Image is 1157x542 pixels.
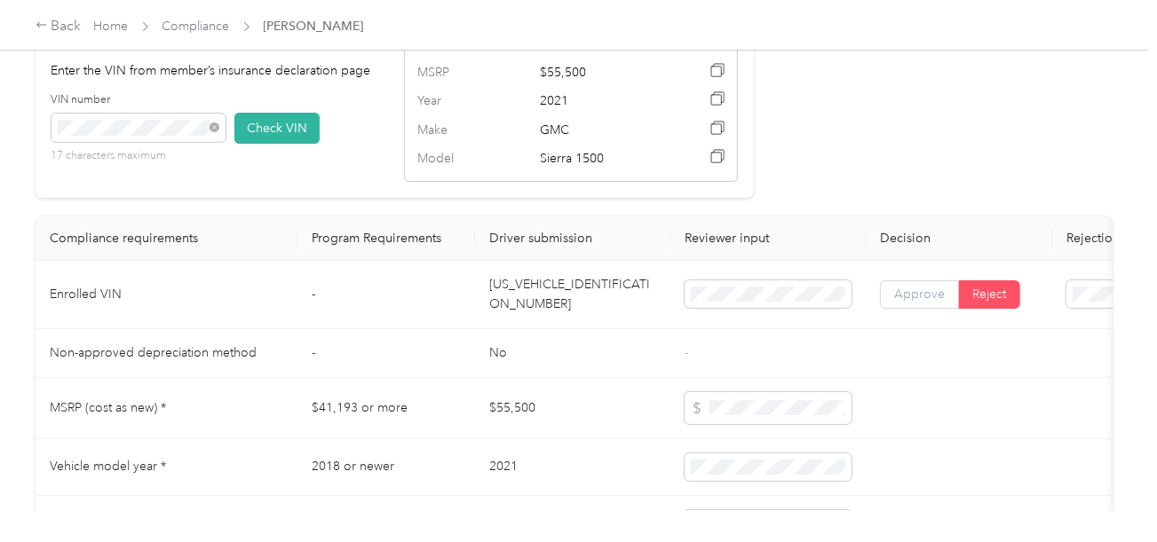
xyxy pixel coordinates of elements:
[894,287,945,302] span: Approve
[297,439,475,497] td: 2018 or newer
[475,329,670,378] td: No
[50,459,166,474] span: Vehicle model year *
[50,287,122,302] span: Enrolled VIN
[540,149,663,169] span: Sierra 1500
[475,216,670,261] th: Driver submission
[36,439,297,497] td: Vehicle model year *
[264,17,364,35] span: [PERSON_NAME]
[94,19,129,34] a: Home
[52,61,385,80] p: Enter the VIN from member’s insurance declaration page
[36,378,297,439] td: MSRP (cost as new) *
[297,261,475,329] td: -
[540,91,663,111] span: 2021
[52,148,226,164] p: 17 characters maximum
[475,378,670,439] td: $55,500
[866,216,1052,261] th: Decision
[540,63,663,82] span: $55,500
[540,121,663,140] span: GMC
[972,287,1006,302] span: Reject
[417,121,492,140] span: Make
[162,19,230,34] a: Compliance
[685,345,688,360] span: -
[36,329,297,378] td: Non-approved depreciation method
[50,345,257,360] span: Non-approved depreciation method
[297,329,475,378] td: -
[50,400,166,415] span: MSRP (cost as new) *
[297,378,475,439] td: $41,193 or more
[417,91,492,111] span: Year
[417,149,492,169] span: Model
[417,63,492,82] span: MSRP
[36,216,297,261] th: Compliance requirements
[36,16,82,37] div: Back
[52,92,226,108] label: VIN number
[475,439,670,497] td: 2021
[1058,443,1157,542] iframe: Everlance-gr Chat Button Frame
[297,216,475,261] th: Program Requirements
[475,261,670,329] td: [US_VEHICLE_IDENTIFICATION_NUMBER]
[36,261,297,329] td: Enrolled VIN
[234,113,320,144] button: Check VIN
[670,216,866,261] th: Reviewer input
